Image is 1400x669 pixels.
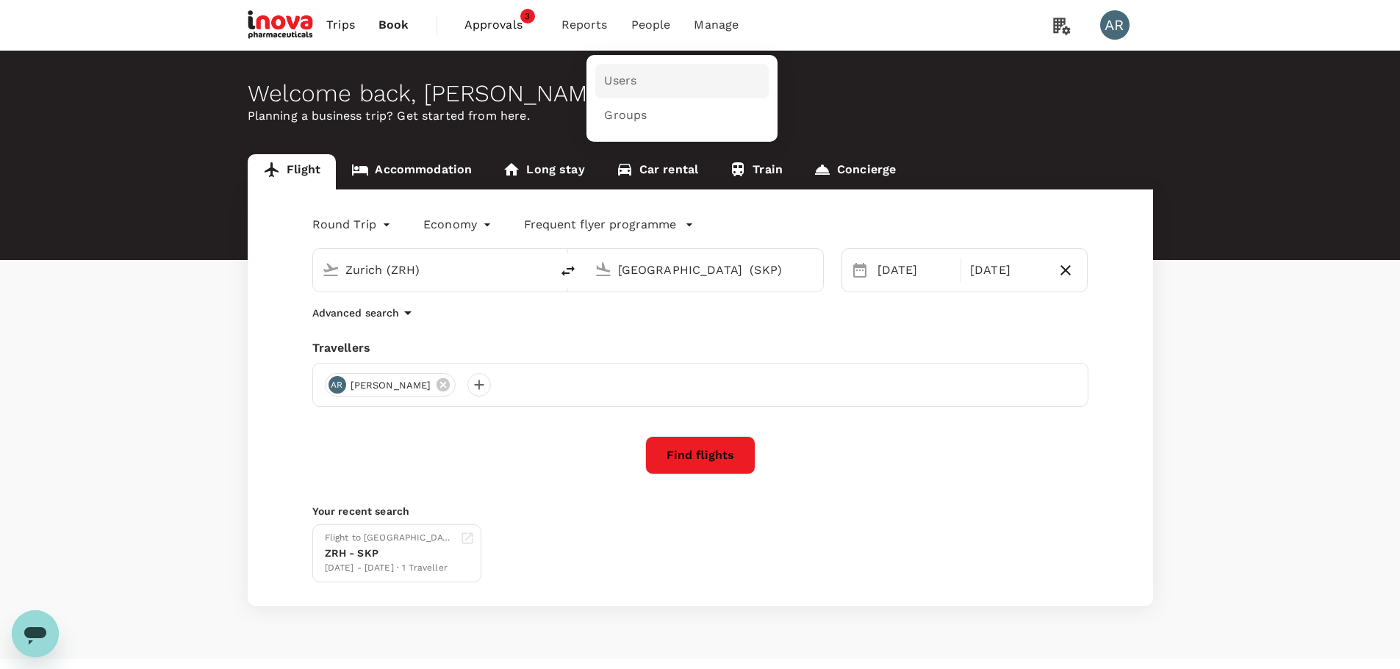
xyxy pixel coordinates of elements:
p: Planning a business trip? Get started from here. [248,107,1153,125]
span: Reports [561,16,608,34]
p: Advanced search [312,305,399,320]
input: Depart from [345,258,520,281]
a: Groups [595,98,769,133]
div: Flight to [GEOGRAPHIC_DATA] [325,531,454,546]
div: [DATE] [964,256,1050,285]
button: delete [550,253,586,289]
a: Concierge [798,154,911,189]
a: Long stay [487,154,600,189]
button: Find flights [645,436,755,474]
button: Open [813,268,816,271]
div: Round Trip [312,213,395,236]
div: Economy [423,213,495,236]
a: Users [595,64,769,98]
button: Frequent flyer programme [524,216,694,234]
a: Car rental [600,154,714,189]
a: Accommodation [336,154,487,189]
a: Flight [248,154,337,189]
div: Welcome back , [PERSON_NAME] . [248,80,1153,107]
span: Manage [694,16,739,34]
span: Groups [604,107,647,124]
div: Travellers [312,339,1088,357]
button: Open [540,268,543,271]
div: ZRH - SKP [325,546,454,561]
button: Advanced search [312,304,417,322]
p: Frequent flyer programme [524,216,676,234]
span: Approvals [464,16,538,34]
span: Trips [326,16,355,34]
span: People [631,16,671,34]
a: Train [714,154,798,189]
span: Book [378,16,409,34]
div: AR [1100,10,1130,40]
div: [DATE] - [DATE] · 1 Traveller [325,561,454,576]
span: Users [604,73,636,90]
span: [PERSON_NAME] [342,378,440,393]
p: Your recent search [312,504,1088,518]
div: AR [329,376,346,394]
img: iNova Pharmaceuticals [248,9,315,41]
iframe: Button to launch messaging window [12,610,59,657]
div: [DATE] [872,256,958,285]
div: AR[PERSON_NAME] [325,373,456,397]
input: Going to [618,258,792,281]
span: 3 [520,9,535,23]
